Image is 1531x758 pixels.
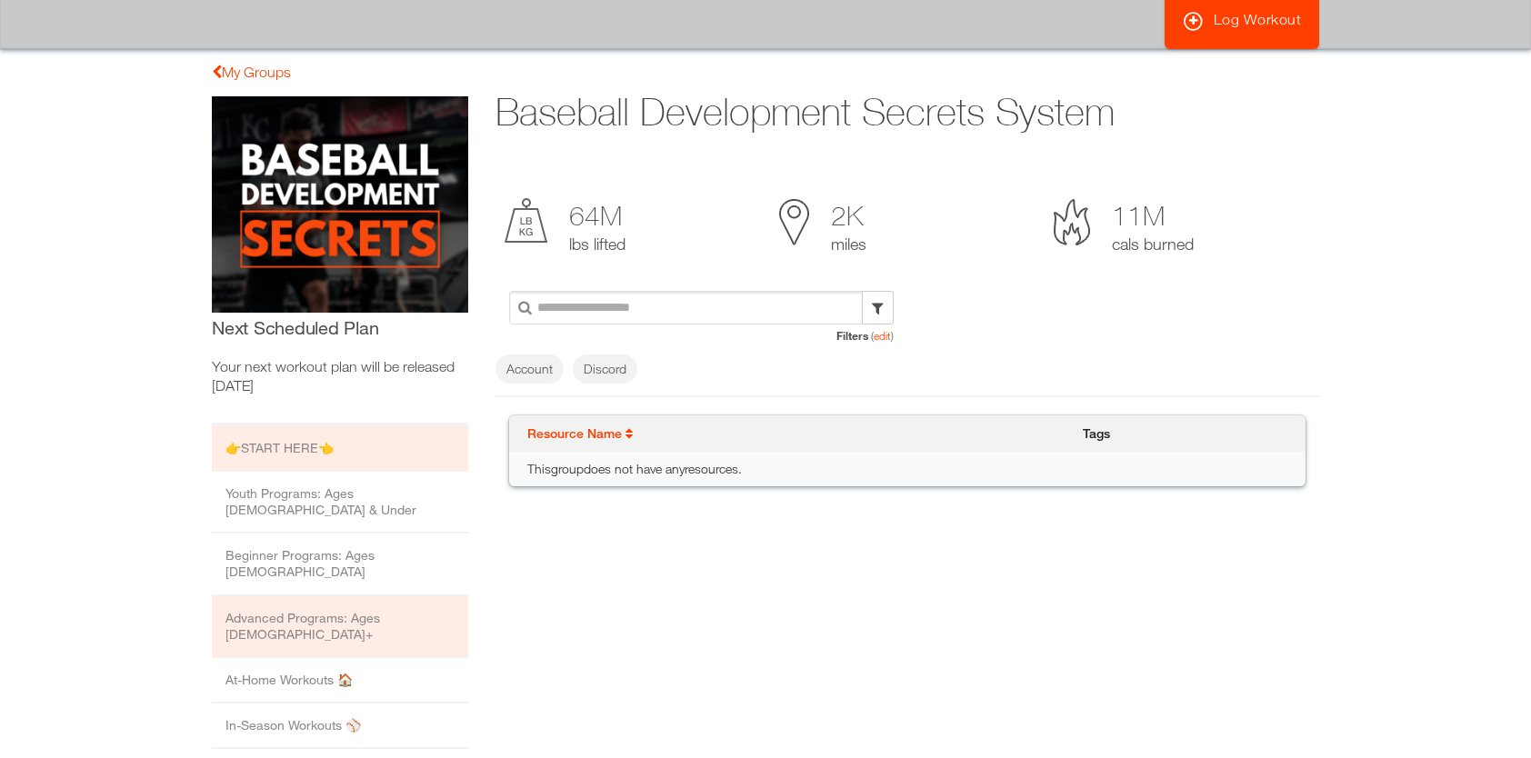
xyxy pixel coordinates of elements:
p: Your next workout plan will be released [DATE] [212,357,468,395]
li: Discord [77,82,142,111]
span: 11M [1054,198,1310,234]
a: edit [378,56,395,70]
li: In-Season Workouts ⚾️ [212,703,468,749]
li: At-Home Workouts 🏠 [212,658,468,703]
h4: Next Scheduled Plan [212,315,468,341]
li: Advanced Programs: Ages 16+ [212,596,468,658]
a: My Groups [212,64,291,80]
div: miles [779,198,1036,254]
td: Tags [578,143,810,179]
li: Youth Programs: Ages 12 & Under [212,472,468,534]
div: lbs lifted [505,198,761,254]
span: 2K [779,198,1036,234]
strong: Filters [341,56,373,70]
li: Beginner Programs: Ages 13 to 15 [212,534,468,595]
li: 👉START HERE👈 [212,426,468,472]
div: cals burned [1054,198,1310,254]
div: ( ) [14,55,398,73]
td: This group does not have any resources . [14,179,810,214]
span: 64M [505,198,761,234]
a: Resource Name [32,154,137,168]
img: ios_large.png [212,96,468,313]
h1: Baseball Development Secrets System [495,85,1177,139]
